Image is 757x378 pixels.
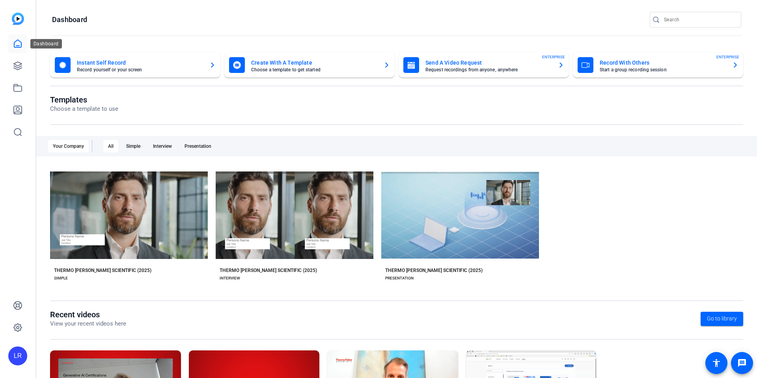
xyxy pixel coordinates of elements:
div: THERMO [PERSON_NAME] SCIENTIFIC (2025) [385,267,483,274]
img: blue-gradient.svg [12,13,24,25]
input: Search [664,15,735,24]
mat-card-subtitle: Request recordings from anyone, anywhere [425,67,552,72]
button: Send A Video RequestRequest recordings from anyone, anywhereENTERPRISE [399,52,569,78]
a: Go to library [701,312,743,326]
mat-icon: accessibility [712,358,721,368]
mat-card-subtitle: Choose a template to get started [251,67,377,72]
div: Dashboard [30,39,62,48]
mat-card-title: Send A Video Request [425,58,552,67]
h1: Recent videos [50,310,126,319]
mat-icon: message [737,358,747,368]
div: All [103,140,118,153]
mat-card-subtitle: Start a group recording session [600,67,726,72]
mat-card-subtitle: Record yourself or your screen [77,67,203,72]
div: Interview [148,140,177,153]
div: SIMPLE [54,275,68,281]
span: Go to library [707,315,737,323]
div: THERMO [PERSON_NAME] SCIENTIFIC (2025) [220,267,317,274]
mat-card-title: Create With A Template [251,58,377,67]
button: Instant Self RecordRecord yourself or your screen [50,52,220,78]
span: ENTERPRISE [716,54,739,60]
mat-card-title: Instant Self Record [77,58,203,67]
div: Simple [121,140,145,153]
div: INTERVIEW [220,275,240,281]
mat-card-title: Record With Others [600,58,726,67]
div: THERMO [PERSON_NAME] SCIENTIFIC (2025) [54,267,151,274]
h1: Templates [50,95,118,104]
button: Record With OthersStart a group recording sessionENTERPRISE [573,52,743,78]
div: Your Company [48,140,89,153]
div: LR [8,346,27,365]
div: PRESENTATION [385,275,414,281]
h1: Dashboard [52,15,87,24]
p: Choose a template to use [50,104,118,114]
button: Create With A TemplateChoose a template to get started [224,52,395,78]
p: View your recent videos here [50,319,126,328]
div: Presentation [180,140,216,153]
span: ENTERPRISE [542,54,565,60]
